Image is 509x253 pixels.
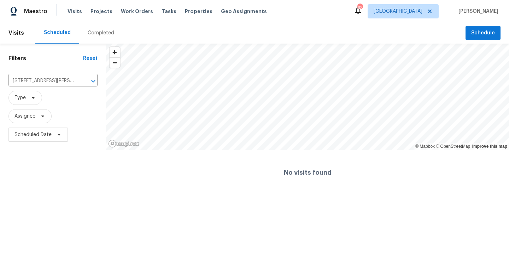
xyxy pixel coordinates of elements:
span: Projects [90,8,112,15]
h1: Filters [8,55,83,62]
canvas: Map [106,44,509,150]
span: Schedule [471,29,495,38]
div: Scheduled [44,29,71,36]
span: [GEOGRAPHIC_DATA] [374,8,422,15]
button: Schedule [466,26,501,40]
span: Visits [8,25,24,41]
span: Work Orders [121,8,153,15]
span: Properties [185,8,212,15]
span: Tasks [162,9,176,14]
h4: No visits found [284,169,332,176]
button: Open [88,76,98,86]
span: Type [14,94,26,101]
span: Zoom out [110,58,120,68]
span: Maestro [24,8,47,15]
span: Assignee [14,113,35,120]
span: Visits [68,8,82,15]
span: [PERSON_NAME] [456,8,498,15]
div: 63 [357,4,362,11]
button: Zoom in [110,47,120,57]
span: Geo Assignments [221,8,267,15]
a: Mapbox [415,144,435,149]
a: Mapbox homepage [108,140,139,148]
input: Search for an address... [8,75,78,86]
div: Completed [88,29,114,36]
div: Reset [83,55,98,62]
a: OpenStreetMap [436,144,470,149]
span: Scheduled Date [14,131,52,138]
a: Improve this map [472,144,507,149]
button: Zoom out [110,57,120,68]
